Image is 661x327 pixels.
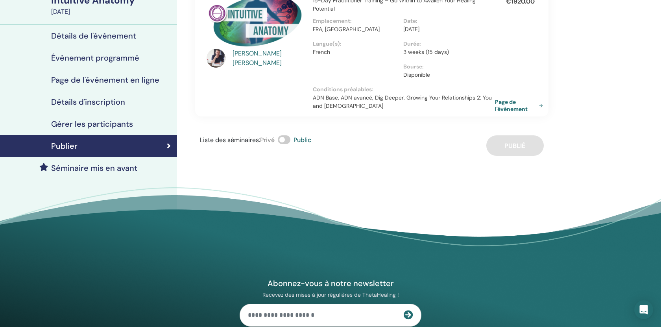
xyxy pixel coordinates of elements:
p: Date : [403,17,489,25]
p: 3 weeks (15 days) [403,48,489,56]
p: Emplacement : [313,17,399,25]
h4: Publier [51,141,78,151]
h4: Gérer les participants [51,119,133,129]
h4: Détails d'inscription [51,97,125,107]
h4: Page de l'événement en ligne [51,75,159,85]
p: [DATE] [403,25,489,33]
h4: Abonnez-vous à notre newsletter [240,278,421,288]
span: Privé [260,136,275,144]
p: Durée : [403,40,489,48]
a: Page de l'événement [495,98,546,113]
img: default.jpg [207,49,225,68]
p: FRA, [GEOGRAPHIC_DATA] [313,25,399,33]
p: ADN Base, ADN avancé, Dig Deeper, Growing Your Relationships 2: You and [DEMOGRAPHIC_DATA] [313,94,494,110]
span: Public [294,136,311,144]
p: Langue(s) : [313,40,399,48]
p: Disponible [403,71,489,79]
h4: Détails de l'évènement [51,31,136,41]
span: Liste des séminaires : [200,136,260,144]
h4: Séminaire mis en avant [51,163,137,173]
div: Open Intercom Messenger [634,300,653,319]
a: [PERSON_NAME] [PERSON_NAME] [233,49,305,68]
p: Recevez des mises à jour régulières de ThetaHealing ! [240,291,421,298]
h4: Événement programmé [51,53,139,63]
p: French [313,48,399,56]
p: Conditions préalables : [313,85,494,94]
p: Bourse : [403,63,489,71]
div: [DATE] [51,7,172,17]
